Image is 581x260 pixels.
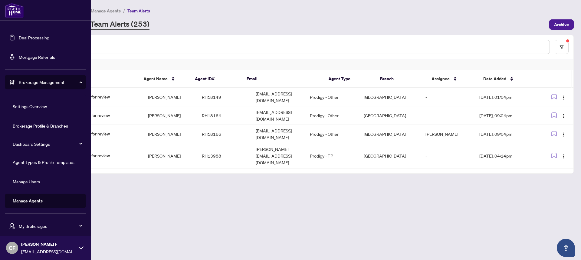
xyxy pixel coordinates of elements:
[143,106,197,125] td: [PERSON_NAME]
[90,19,149,30] a: Team Alerts (253)
[359,125,421,143] td: [GEOGRAPHIC_DATA]
[555,40,569,54] button: filter
[421,125,474,143] td: [PERSON_NAME]
[139,70,190,88] th: Agent Name
[242,70,323,88] th: Email
[197,106,251,125] td: RH18164
[305,143,359,168] td: Prodigy - TP
[58,152,138,159] span: Profile submitted for review
[127,8,150,14] span: Team Alerts
[474,106,539,125] td: [DATE], 09:04pm
[251,125,305,143] td: [EMAIL_ADDRESS][DOMAIN_NAME]
[251,143,305,168] td: [PERSON_NAME][EMAIL_ADDRESS][DOMAIN_NAME]
[21,248,76,255] span: [EMAIL_ADDRESS][DOMAIN_NAME]
[58,94,138,100] span: Profile submitted for review
[560,45,564,49] span: filter
[197,88,251,106] td: RH18149
[549,19,574,30] button: Archive
[375,70,427,88] th: Branch
[432,75,450,82] span: Assignee
[143,143,197,168] td: [PERSON_NAME]
[52,70,138,88] th: Summary
[559,129,569,139] button: Logo
[561,114,566,118] img: Logo
[421,106,474,125] td: -
[197,143,251,168] td: RH13988
[251,106,305,125] td: [EMAIL_ADDRESS][DOMAIN_NAME]
[190,70,242,88] th: Agent ID#
[19,223,82,229] span: My Brokerages
[359,88,421,106] td: [GEOGRAPHIC_DATA]
[483,75,506,82] span: Date Added
[554,20,569,29] span: Archive
[559,92,569,102] button: Logo
[197,125,251,143] td: RH18166
[13,104,47,109] a: Settings Overview
[13,159,74,165] a: Agent Types & Profile Templates
[561,154,566,159] img: Logo
[359,143,421,168] td: [GEOGRAPHIC_DATA]
[359,106,421,125] td: [GEOGRAPHIC_DATA]
[58,131,138,137] span: Profile submitted for review
[13,141,50,147] a: Dashboard Settings
[19,35,49,40] a: Deal Processing
[143,75,168,82] span: Agent Name
[21,241,76,248] span: [PERSON_NAME] F
[305,88,359,106] td: Prodigy - Other
[427,70,478,88] th: Assignee
[474,143,539,168] td: [DATE], 04:14pm
[5,3,24,18] img: logo
[557,239,575,257] button: Open asap
[305,125,359,143] td: Prodigy - Other
[478,70,540,88] th: Date Added
[9,244,15,252] span: CF
[559,111,569,120] button: Logo
[13,198,43,204] a: Manage Agents
[474,88,539,106] td: [DATE], 01:04pm
[13,123,68,128] a: Brokerage Profile & Branches
[32,59,573,70] div: 4 of Items
[143,125,197,143] td: [PERSON_NAME]
[421,88,474,106] td: -
[13,179,40,184] a: Manage Users
[474,125,539,143] td: [DATE], 09:04pm
[251,88,305,106] td: [EMAIL_ADDRESS][DOMAIN_NAME]
[559,151,569,161] button: Logo
[305,106,359,125] td: Prodigy - Other
[421,143,474,168] td: -
[19,54,55,60] a: Mortgage Referrals
[19,79,82,85] span: Brokerage Management
[143,88,197,106] td: [PERSON_NAME]
[323,70,375,88] th: Agent Type
[561,95,566,100] img: Logo
[9,223,15,229] span: user-switch
[123,7,125,14] li: /
[58,112,138,119] span: Profile submitted for review
[561,132,566,137] img: Logo
[91,8,121,14] span: Manage Agents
